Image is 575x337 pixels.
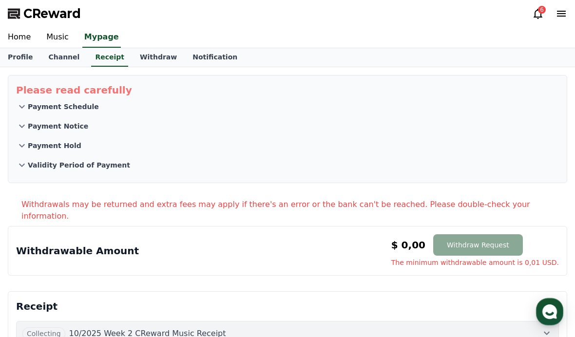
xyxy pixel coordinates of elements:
[23,6,81,21] span: CReward
[16,97,559,116] button: Payment Schedule
[532,8,544,19] a: 6
[38,27,77,48] a: Music
[82,27,121,48] a: Mypage
[28,102,99,112] p: Payment Schedule
[538,6,546,14] div: 6
[16,116,559,136] button: Payment Notice
[16,244,139,258] p: Withdrawable Amount
[433,234,523,256] button: Withdraw Request
[8,6,81,21] a: CReward
[16,83,559,97] p: Please read carefully
[40,48,87,67] a: Channel
[16,136,559,155] button: Payment Hold
[391,238,425,252] p: $ 0,00
[91,48,128,67] a: Receipt
[28,160,130,170] p: Validity Period of Payment
[28,141,81,150] p: Payment Hold
[16,155,559,175] button: Validity Period of Payment
[391,258,559,267] span: The minimum withdrawable amount is 0,01 USD.
[16,300,559,313] p: Receipt
[28,121,88,131] p: Payment Notice
[185,48,245,67] a: Notification
[132,48,185,67] a: Withdraw
[21,199,567,222] p: Withdrawals may be returned and extra fees may apply if there's an error or the bank can't be rea...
